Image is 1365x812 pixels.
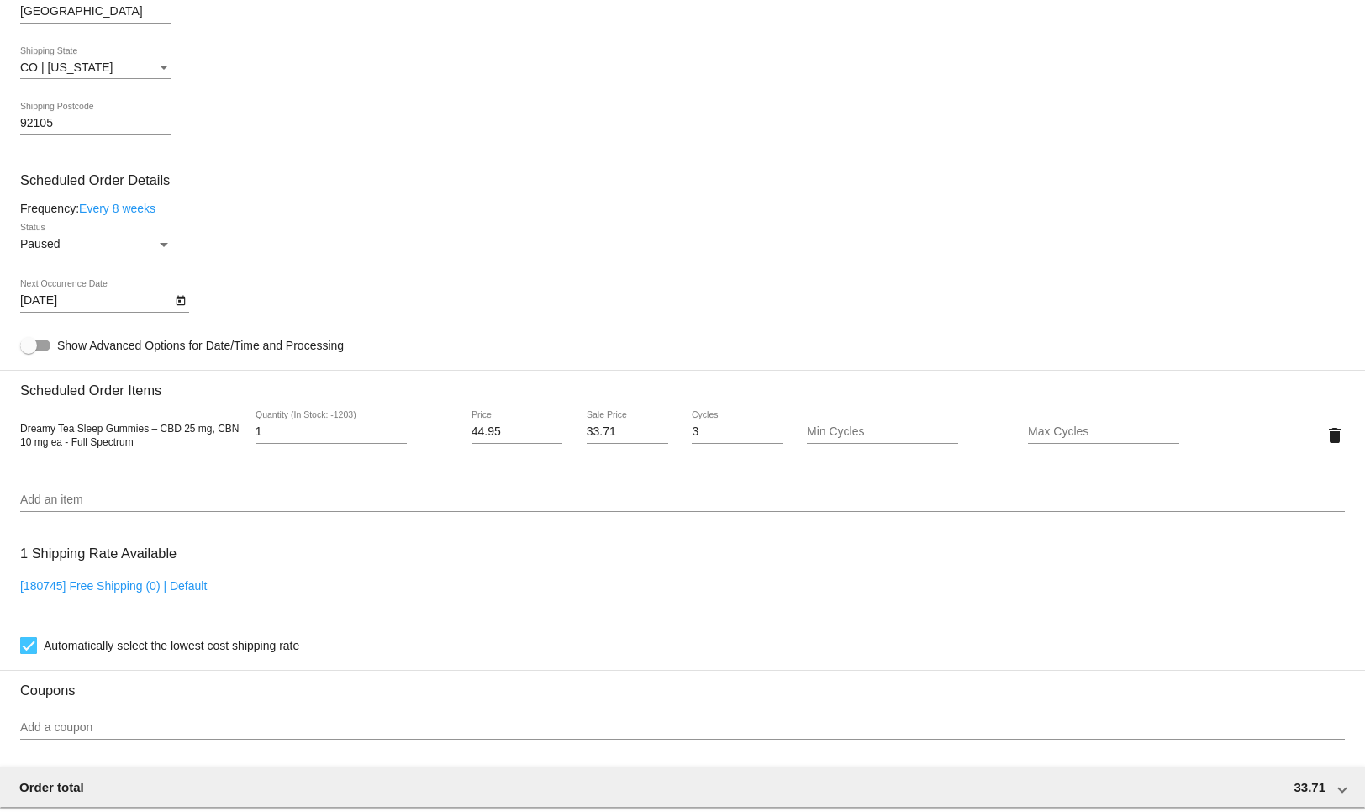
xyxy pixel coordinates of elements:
span: Dreamy Tea Sleep Gummies – CBD 25 mg, CBN 10 mg ea - Full Spectrum [20,423,240,448]
span: CO | [US_STATE] [20,61,113,74]
mat-select: Shipping State [20,61,171,75]
button: Open calendar [171,291,189,308]
input: Max Cycles [1028,425,1179,439]
span: Automatically select the lowest cost shipping rate [44,635,299,656]
span: Show Advanced Options for Date/Time and Processing [57,337,344,354]
input: Sale Price [587,425,668,439]
input: Shipping Postcode [20,117,171,130]
h3: 1 Shipping Rate Available [20,535,177,572]
input: Price [472,425,562,439]
input: Shipping City [20,5,171,18]
div: Frequency: [20,202,1345,215]
input: Add an item [20,493,1345,507]
h3: Scheduled Order Details [20,172,1345,188]
span: 33.71 [1294,780,1325,794]
input: Next Occurrence Date [20,294,171,308]
input: Cycles [692,425,783,439]
span: Order total [19,780,84,794]
a: Every 8 weeks [79,202,155,215]
a: [180745] Free Shipping (0) | Default [20,579,207,593]
h3: Coupons [20,670,1345,699]
input: Min Cycles [807,425,958,439]
mat-icon: delete [1325,425,1345,446]
input: Add a coupon [20,721,1345,735]
h3: Scheduled Order Items [20,370,1345,398]
span: Paused [20,237,60,250]
input: Quantity (In Stock: -1203) [256,425,407,439]
mat-select: Status [20,238,171,251]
